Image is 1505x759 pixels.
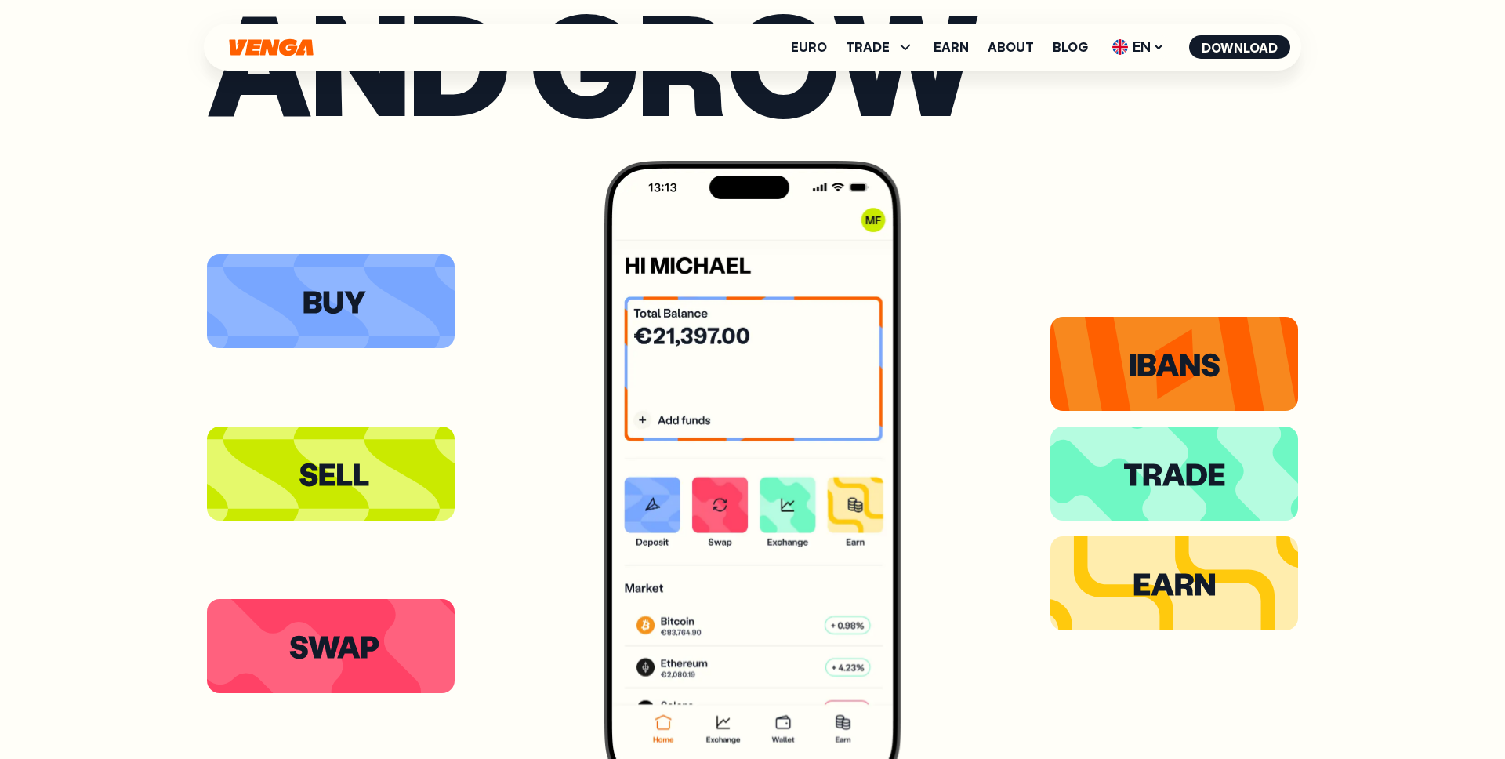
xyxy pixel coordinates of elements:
[791,41,827,53] a: Euro
[1053,41,1088,53] a: Blog
[227,38,315,56] svg: Home
[846,41,890,53] span: TRADE
[1107,34,1170,60] span: EN
[846,38,915,56] span: TRADE
[1189,35,1290,59] button: Download
[988,41,1034,53] a: About
[934,41,969,53] a: Earn
[1112,39,1128,55] img: flag-uk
